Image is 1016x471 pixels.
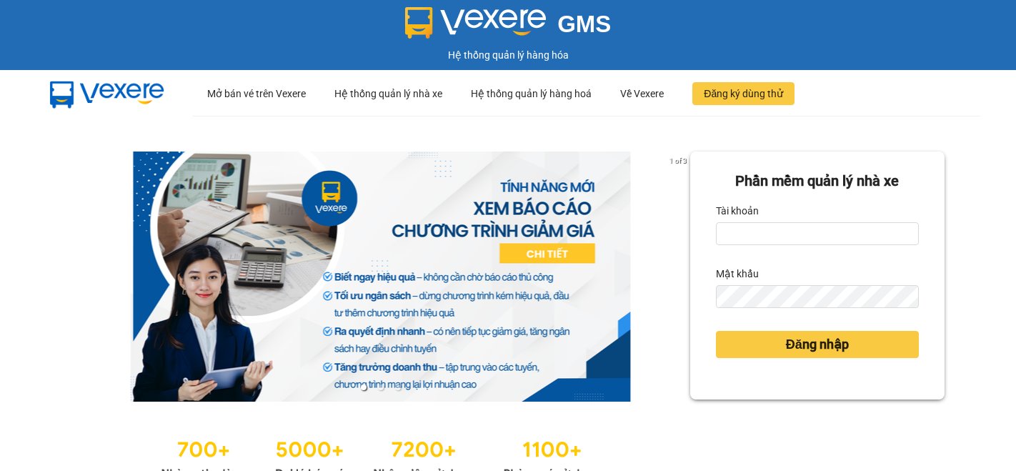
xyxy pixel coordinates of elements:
[378,385,384,390] li: slide item 2
[71,152,91,402] button: previous slide / item
[786,334,849,355] span: Đăng nhập
[716,262,759,285] label: Mật khẩu
[665,152,690,170] p: 1 of 3
[405,21,612,33] a: GMS
[716,170,919,192] div: Phần mềm quản lý nhà xe
[557,11,611,37] span: GMS
[471,71,592,116] div: Hệ thống quản lý hàng hoá
[405,7,547,39] img: logo 2
[716,199,759,222] label: Tài khoản
[716,285,919,308] input: Mật khẩu
[670,152,690,402] button: next slide / item
[207,71,306,116] div: Mở bán vé trên Vexere
[704,86,783,101] span: Đăng ký dùng thử
[361,385,367,390] li: slide item 1
[36,70,179,117] img: mbUUG5Q.png
[716,222,919,245] input: Tài khoản
[395,385,401,390] li: slide item 3
[692,82,795,105] button: Đăng ký dùng thử
[4,47,1012,63] div: Hệ thống quản lý hàng hóa
[620,71,664,116] div: Về Vexere
[716,331,919,358] button: Đăng nhập
[334,71,442,116] div: Hệ thống quản lý nhà xe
